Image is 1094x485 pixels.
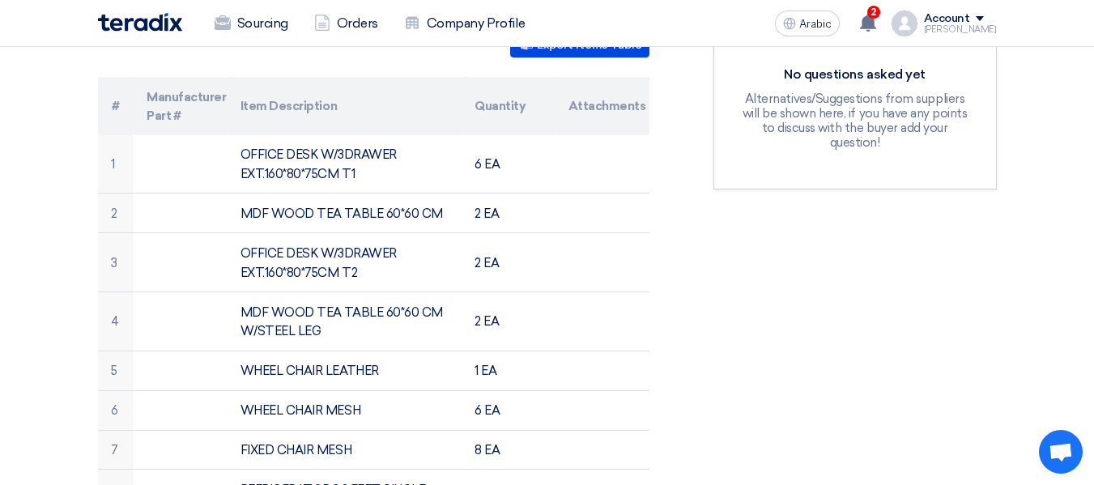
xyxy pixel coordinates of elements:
img: profile_test.png [892,11,917,36]
img: Teradix logo [98,13,182,32]
font: 1 EA [475,364,496,378]
font: 2 EA [475,256,499,270]
font: # [112,99,120,113]
font: [PERSON_NAME] [924,24,997,35]
font: 5 [111,364,117,378]
font: Arabic [799,17,832,31]
font: Orders [337,15,378,31]
font: 6 EA [475,403,500,418]
font: 2 EA [475,314,499,329]
font: MDF WOOD TEA TABLE 60*60 CM [241,206,443,221]
font: OFFICE DESK W/3DRAWER EXT.160*80*75CM T2 [241,246,397,280]
font: 1 [111,157,115,172]
a: Orders [301,6,391,41]
font: 6 EA [475,157,500,172]
div: Open chat [1039,430,1083,474]
font: 8 EA [475,443,500,457]
font: Manufacturer Part # [147,89,226,123]
font: FIXED CHAIR MESH [241,443,351,457]
font: 3 [111,256,117,270]
font: WHEEL CHAIR LEATHER [241,364,379,378]
font: Company Profile [427,15,526,31]
font: No questions asked yet [784,66,925,82]
font: Quantity [475,99,526,113]
font: Sourcing [237,15,288,31]
font: MDF WOOD TEA TABLE 60*60 CM W/STEEL LEG [241,304,443,338]
a: Sourcing [202,6,301,41]
font: 2 EA [475,206,499,221]
font: 7 [111,443,118,457]
font: 6 [111,403,118,418]
button: Arabic [775,11,840,36]
font: 2 [871,6,876,18]
font: 4 [111,314,119,329]
font: Account [924,11,970,25]
font: WHEEL CHAIR MESH [241,403,360,418]
font: Attachments [568,99,646,113]
font: Item Description [241,99,337,113]
font: 2 [111,206,117,221]
font: OFFICE DESK W/3DRAWER EXT.160*80*75CM T1 [241,147,397,181]
font: Alternatives/Suggestions from suppliers will be shown here, if you have any points to discuss wit... [743,91,968,150]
